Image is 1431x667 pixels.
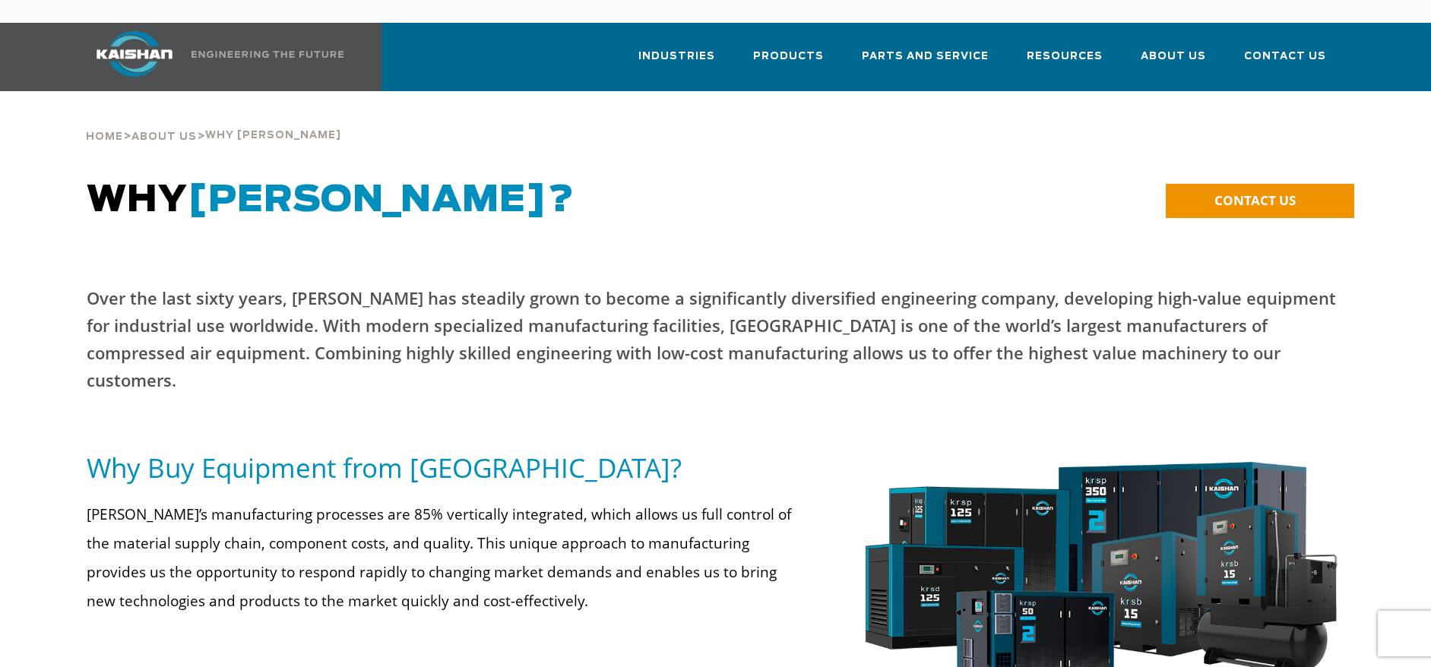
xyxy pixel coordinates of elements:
[1141,48,1206,65] span: About Us
[1027,36,1103,88] a: Resources
[753,36,824,88] a: Products
[1244,36,1326,88] a: Contact Us
[638,36,715,88] a: Industries
[1244,48,1326,65] span: Contact Us
[862,48,989,65] span: Parts and Service
[87,182,575,219] span: WHY
[1027,48,1103,65] span: Resources
[87,284,1345,394] p: Over the last sixty years, [PERSON_NAME] has steadily grown to become a significantly diversified...
[1166,184,1354,218] a: CONTACT US
[753,48,824,65] span: Products
[205,131,341,141] span: Why [PERSON_NAME]
[87,450,804,485] h5: Why Buy Equipment from [GEOGRAPHIC_DATA]?
[86,132,123,142] span: Home
[1214,191,1296,209] span: CONTACT US
[86,91,341,149] div: > >
[78,31,192,77] img: kaishan logo
[1141,36,1206,88] a: About Us
[87,500,804,615] p: [PERSON_NAME]’s manufacturing processes are 85% vertically integrated, which allows us full contr...
[188,182,575,219] span: [PERSON_NAME]?
[78,23,347,91] a: Kaishan USA
[131,129,197,143] a: About Us
[638,48,715,65] span: Industries
[131,132,197,142] span: About Us
[192,51,344,58] img: Engineering the future
[86,129,123,143] a: Home
[862,36,989,88] a: Parts and Service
